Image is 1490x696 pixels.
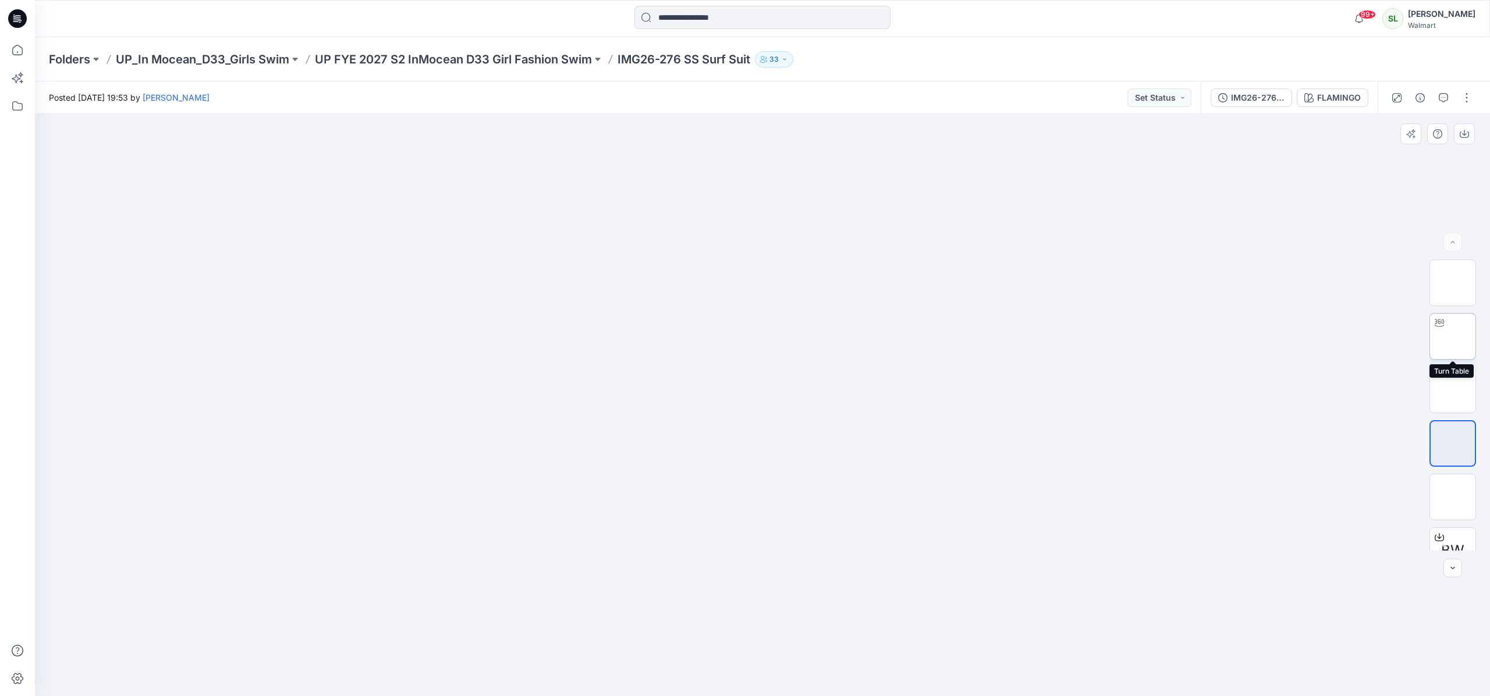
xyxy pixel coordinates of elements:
[1408,7,1475,21] div: [PERSON_NAME]
[769,53,779,66] p: 33
[1408,21,1475,30] div: Walmart
[1441,540,1464,561] span: BW
[1231,91,1285,104] div: IMG26-276 SS Surf Suit
[1411,88,1429,107] button: Details
[143,93,210,102] a: [PERSON_NAME]
[1358,10,1376,19] span: 99+
[618,51,750,68] p: IMG26-276 SS Surf Suit
[1297,88,1368,107] button: FLAMINGO
[116,51,289,68] a: UP_In Mocean_D33_Girls Swim
[1382,8,1403,29] div: SL
[49,91,210,104] span: Posted [DATE] 19:53 by
[315,51,592,68] a: UP FYE 2027 S2 InMocean D33 Girl Fashion Swim
[755,51,793,68] button: 33
[1211,88,1292,107] button: IMG26-276 SS Surf Suit
[1317,91,1361,104] div: FLAMINGO
[49,51,90,68] a: Folders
